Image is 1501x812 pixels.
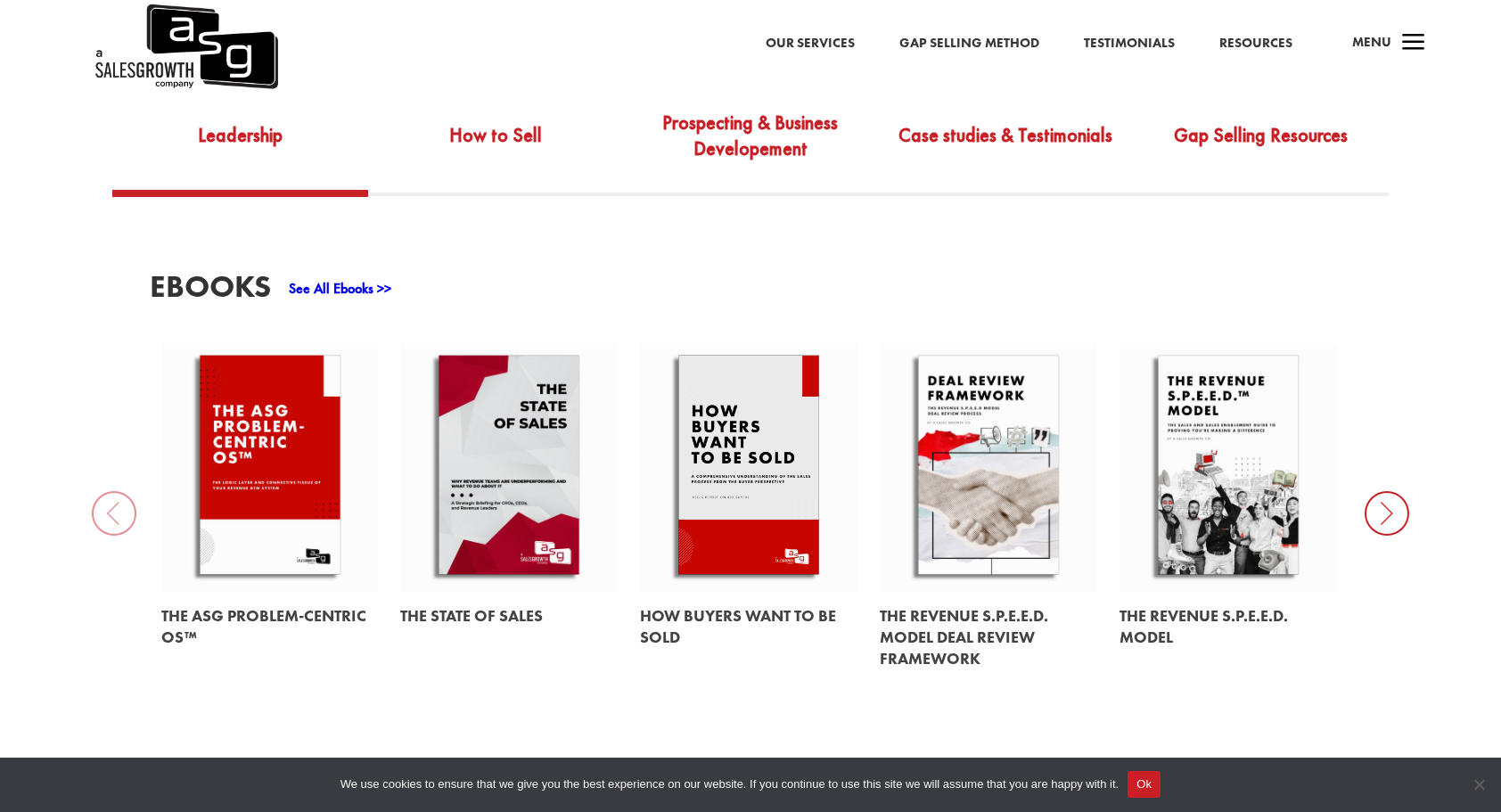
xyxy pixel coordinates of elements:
[878,107,1133,191] a: Case studies & Testimonials
[623,107,878,191] a: Prospecting & Business Developement
[289,279,391,298] a: See All Ebooks >>
[1219,32,1292,55] a: Resources
[1470,775,1488,793] span: No
[1084,32,1175,55] a: Testimonials
[340,775,1119,793] span: We use cookies to ensure that we give you the best experience on our website. If you continue to ...
[112,107,367,191] a: Leadership
[1396,26,1431,62] span: a
[1352,33,1391,51] span: Menu
[368,107,623,191] a: How to Sell
[1133,107,1388,191] a: Gap Selling Resources
[150,271,271,311] h3: EBooks
[766,32,855,55] a: Our Services
[1128,771,1161,798] button: Ok
[899,32,1039,55] a: Gap Selling Method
